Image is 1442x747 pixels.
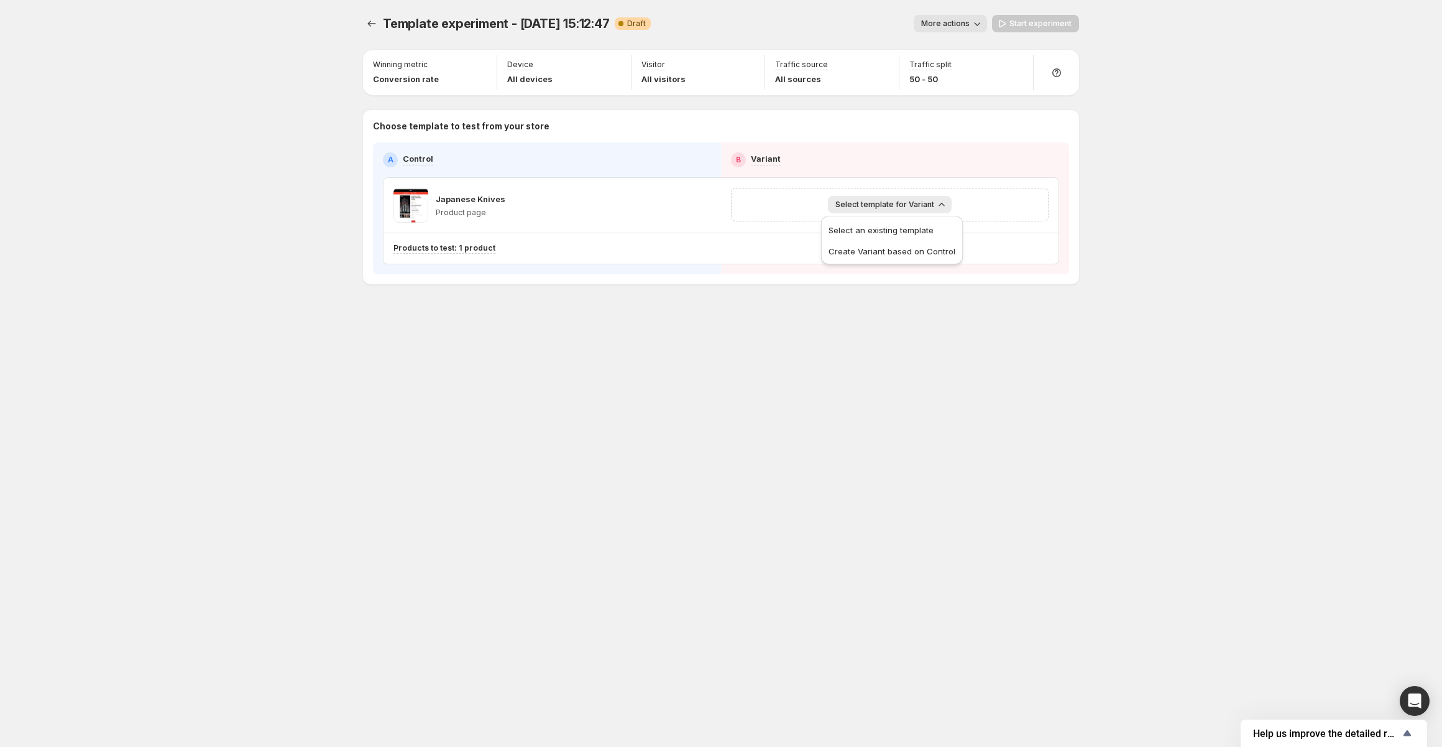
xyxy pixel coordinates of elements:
[921,19,970,29] span: More actions
[828,196,952,213] button: Select template for Variant
[835,200,934,210] span: Select template for Variant
[436,193,505,205] p: Japanese Knives
[1253,726,1415,741] button: Show survey - Help us improve the detailed report for A/B campaigns
[736,155,741,165] h2: B
[825,241,959,261] button: Create Variant based on Control
[909,60,952,70] p: Traffic split
[641,73,686,85] p: All visitors
[507,73,553,85] p: All devices
[829,246,955,256] span: Create Variant based on Control
[1400,686,1430,716] div: Open Intercom Messenger
[373,60,428,70] p: Winning metric
[775,60,828,70] p: Traffic source
[775,73,828,85] p: All sources
[1253,728,1400,740] span: Help us improve the detailed report for A/B campaigns
[825,220,959,239] button: Select an existing template
[388,155,393,165] h2: A
[403,152,433,165] p: Control
[393,188,428,223] img: Japanese Knives
[829,225,934,235] span: Select an existing template
[641,60,665,70] p: Visitor
[914,15,987,32] button: More actions
[436,208,505,218] p: Product page
[909,73,952,85] p: 50 - 50
[373,120,1069,132] p: Choose template to test from your store
[627,19,646,29] span: Draft
[393,243,495,253] p: Products to test: 1 product
[373,73,439,85] p: Conversion rate
[383,16,610,31] span: Template experiment - [DATE] 15:12:47
[507,60,533,70] p: Device
[363,15,380,32] button: Experiments
[751,152,781,165] p: Variant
